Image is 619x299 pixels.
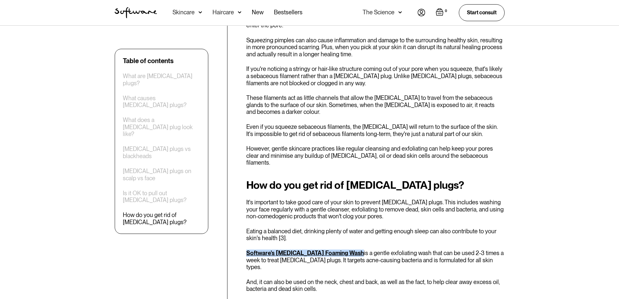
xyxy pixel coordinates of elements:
div: Haircare [213,9,234,16]
a: How do you get rid of [MEDICAL_DATA] plugs? [123,211,200,225]
p: is a gentle exfoliating wash that can be used 2-3 times a week to treat [MEDICAL_DATA] plugs. It ... [246,250,505,271]
div: The Science [363,9,394,16]
p: These filaments act as little channels that allow the [MEDICAL_DATA] to travel from the sebaceous... [246,94,505,116]
p: And, it can also be used on the neck, chest and back, as well as the fact, to help clear away exc... [246,279,505,292]
a: Is it OK to pull out [MEDICAL_DATA] plugs? [123,190,200,204]
a: Software's [MEDICAL_DATA] Foaming Wash [246,250,364,256]
a: What causes [MEDICAL_DATA] plugs? [123,95,200,109]
h2: How do you get rid of [MEDICAL_DATA] plugs? [246,179,505,191]
img: Software Logo [115,7,157,18]
a: [MEDICAL_DATA] plugs on scalp vs face [123,168,200,182]
div: Table of contents [123,57,174,65]
p: It's important to take good care of your skin to prevent [MEDICAL_DATA] plugs. This includes wash... [246,199,505,220]
p: Eating a balanced diet, drinking plenty of water and getting enough sleep can also contribute to ... [246,228,505,242]
a: Open empty cart [436,8,448,17]
a: [MEDICAL_DATA] plugs vs blackheads [123,145,200,159]
p: If you're noticing a stringy or hair-like structure coming out of your pore when you squeeze, tha... [246,65,505,87]
p: However, gentle skincare practices like regular cleansing and exfoliating can help keep your pore... [246,145,505,166]
img: arrow down [398,9,402,16]
img: arrow down [238,9,241,16]
p: Even if you squeeze sebaceous filaments, the [MEDICAL_DATA] will return to the surface of the ski... [246,123,505,137]
a: home [115,7,157,18]
img: arrow down [199,9,202,16]
div: Skincare [173,9,195,16]
div: 0 [444,8,448,14]
p: Squeezing pimples can also cause inflammation and damage to the surrounding healthy skin, resulti... [246,37,505,58]
a: Start consult [459,4,505,21]
a: What are [MEDICAL_DATA] plugs? [123,73,200,87]
a: What does a [MEDICAL_DATA] plug look like? [123,116,200,138]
